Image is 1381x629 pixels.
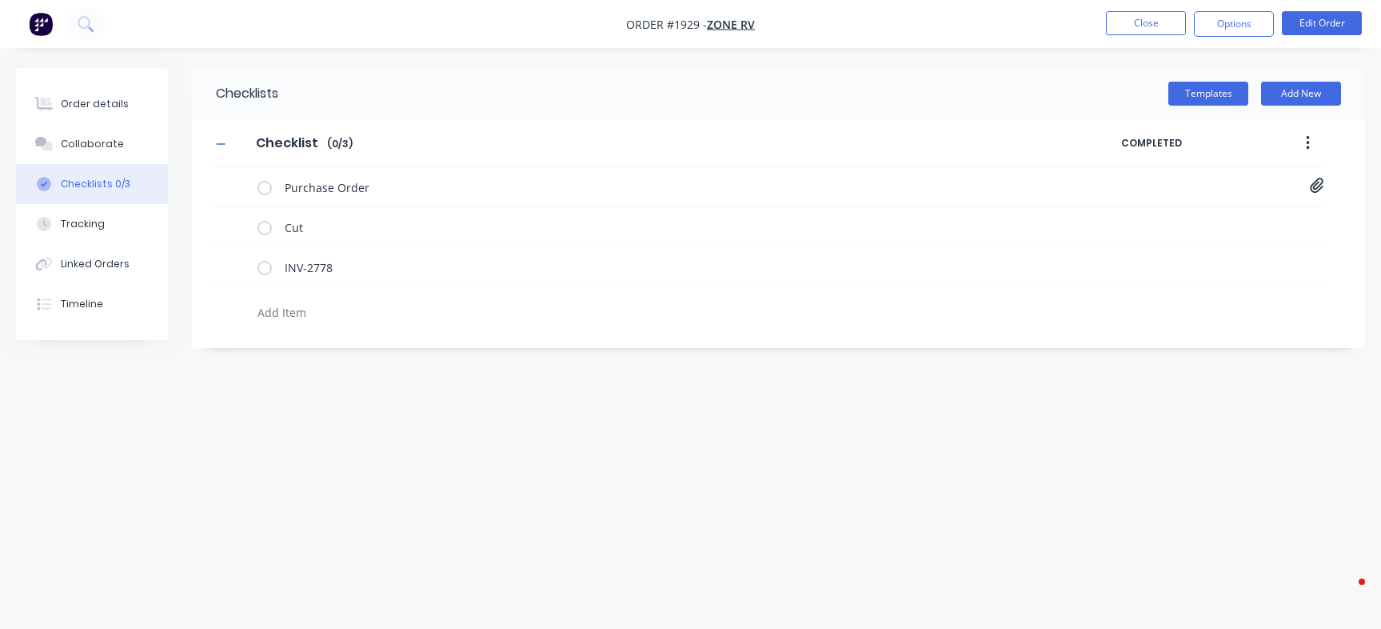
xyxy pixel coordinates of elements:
button: Add New [1261,82,1341,106]
div: Timeline [61,297,103,311]
button: Options [1194,11,1274,37]
textarea: Cut [278,216,1053,239]
button: Order details [16,84,168,124]
div: Order details [61,97,129,111]
button: Edit Order [1282,11,1362,35]
img: Factory [29,12,53,36]
div: Collaborate [61,137,124,151]
div: Tracking [61,217,105,231]
textarea: INV-2778 [278,256,1053,279]
button: Tracking [16,204,168,244]
button: Templates [1168,82,1248,106]
span: COMPLETED [1121,136,1257,150]
span: Order #1929 - [626,17,707,32]
button: Collaborate [16,124,168,164]
textarea: Purchase Order [278,176,1053,199]
button: Checklists 0/3 [16,164,168,204]
span: ( 0 / 3 ) [327,137,353,151]
div: Checklists [192,68,278,119]
button: Close [1106,11,1186,35]
button: Timeline [16,284,168,324]
button: Linked Orders [16,244,168,284]
div: Linked Orders [61,257,130,271]
iframe: Intercom live chat [1327,575,1365,613]
a: Zone RV [707,17,755,32]
div: Checklists 0/3 [61,177,130,191]
input: Enter Checklist name [246,131,327,155]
